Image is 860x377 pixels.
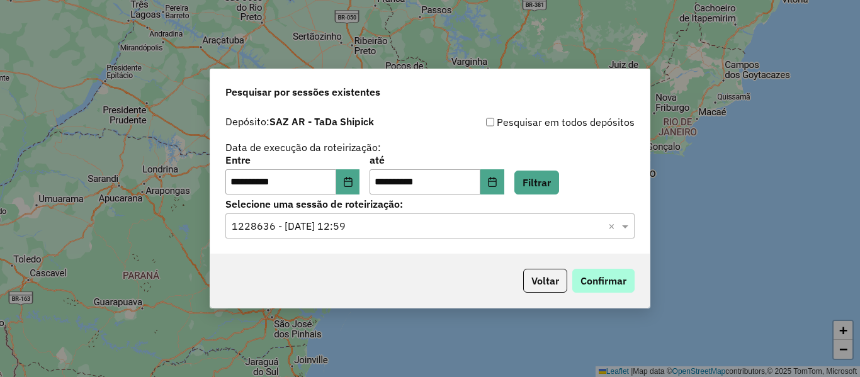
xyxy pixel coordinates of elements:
label: Depósito: [225,114,374,129]
label: Data de execução da roteirização: [225,140,381,155]
button: Filtrar [514,171,559,194]
label: até [370,152,504,167]
button: Voltar [523,269,567,293]
span: Clear all [608,218,619,234]
span: Pesquisar por sessões existentes [225,84,380,99]
div: Pesquisar em todos depósitos [430,115,635,130]
label: Selecione uma sessão de roteirização: [225,196,635,211]
button: Choose Date [336,169,360,194]
button: Choose Date [480,169,504,194]
label: Entre [225,152,359,167]
button: Confirmar [572,269,635,293]
strong: SAZ AR - TaDa Shipick [269,115,374,128]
